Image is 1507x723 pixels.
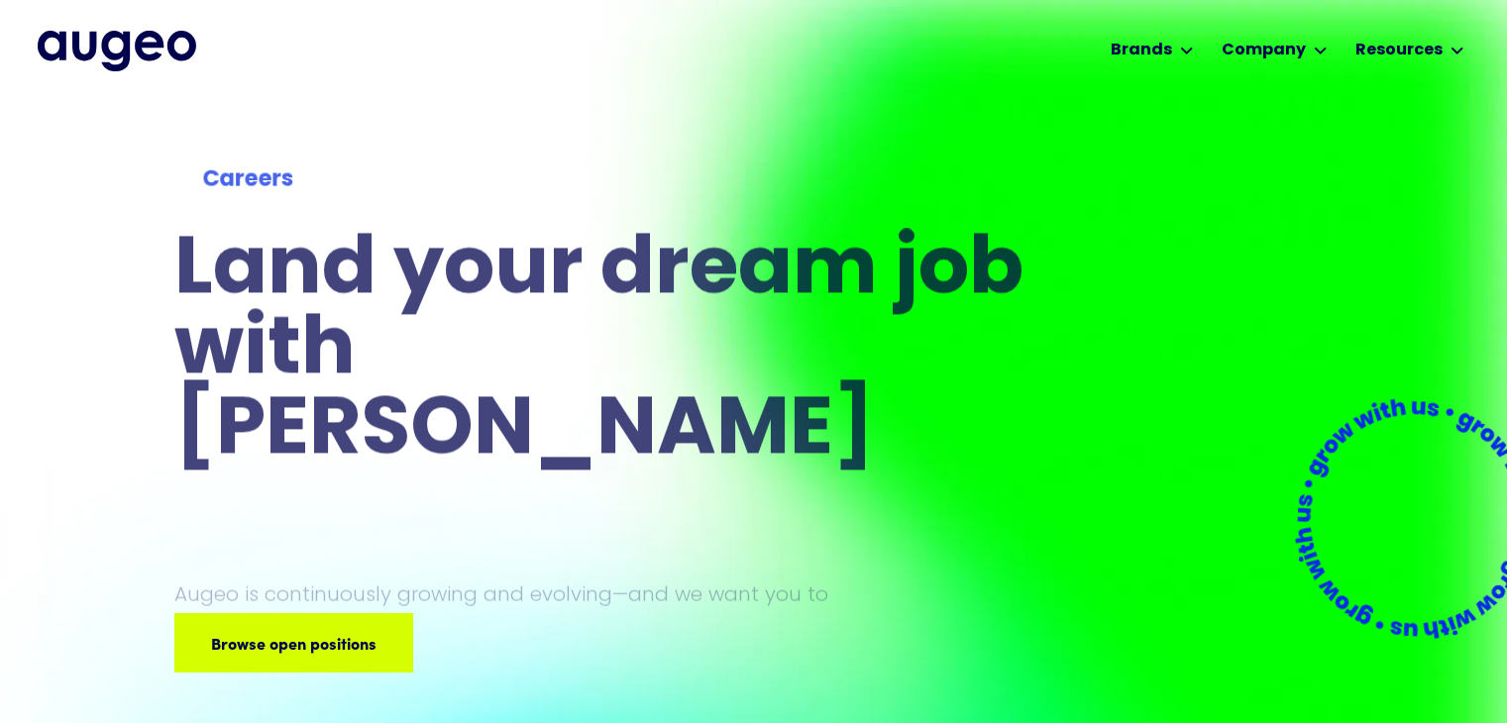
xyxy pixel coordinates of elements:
div: Brands [1111,39,1172,62]
div: Company [1222,39,1306,62]
h1: Land your dream job﻿ with [PERSON_NAME] [174,232,1030,472]
a: Browse open positions [174,613,413,672]
img: Augeo's full logo in midnight blue. [38,31,196,70]
a: home [38,31,196,70]
strong: Careers [202,169,293,191]
p: Augeo is continuously growing and evolving—and we want you to grow with us. [174,580,856,636]
div: Resources [1355,39,1443,62]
